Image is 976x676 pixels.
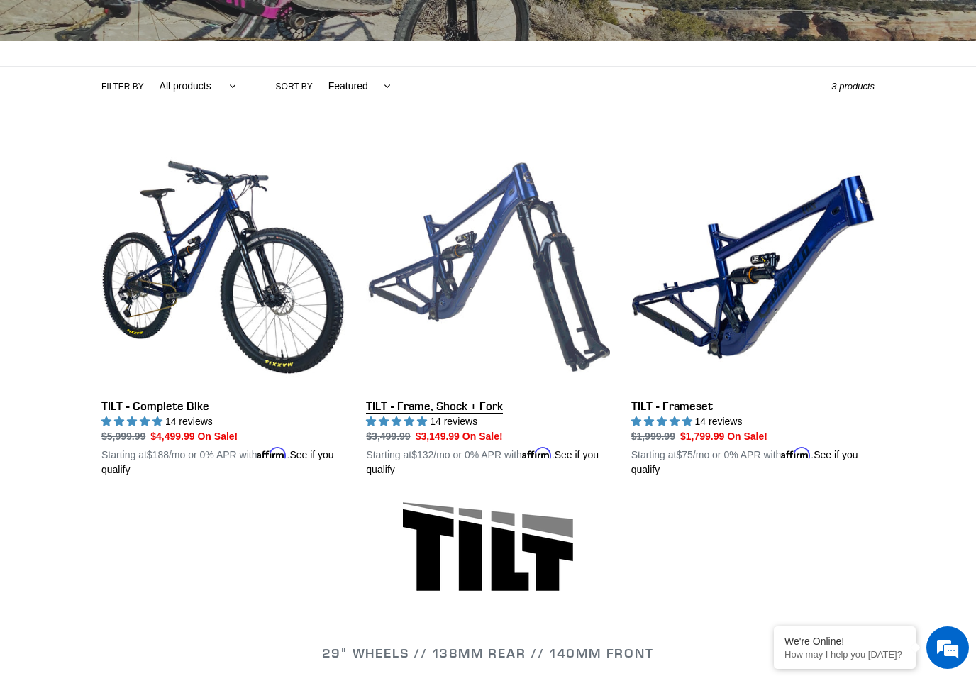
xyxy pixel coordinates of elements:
span: 29" WHEELS // 138mm REAR // 140mm FRONT [322,645,653,661]
img: d_696896380_company_1647369064580_696896380 [45,71,81,106]
div: Chat with us now [95,79,260,98]
textarea: Type your message and hit 'Enter' [7,387,270,437]
div: We're Online! [784,636,905,647]
label: Filter by [101,80,144,93]
span: We're online! [82,179,196,322]
label: Sort by [276,80,313,93]
span: 3 products [831,81,875,92]
div: Minimize live chat window [233,7,267,41]
div: Navigation go back [16,78,37,99]
p: How may I help you today? [784,649,905,660]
